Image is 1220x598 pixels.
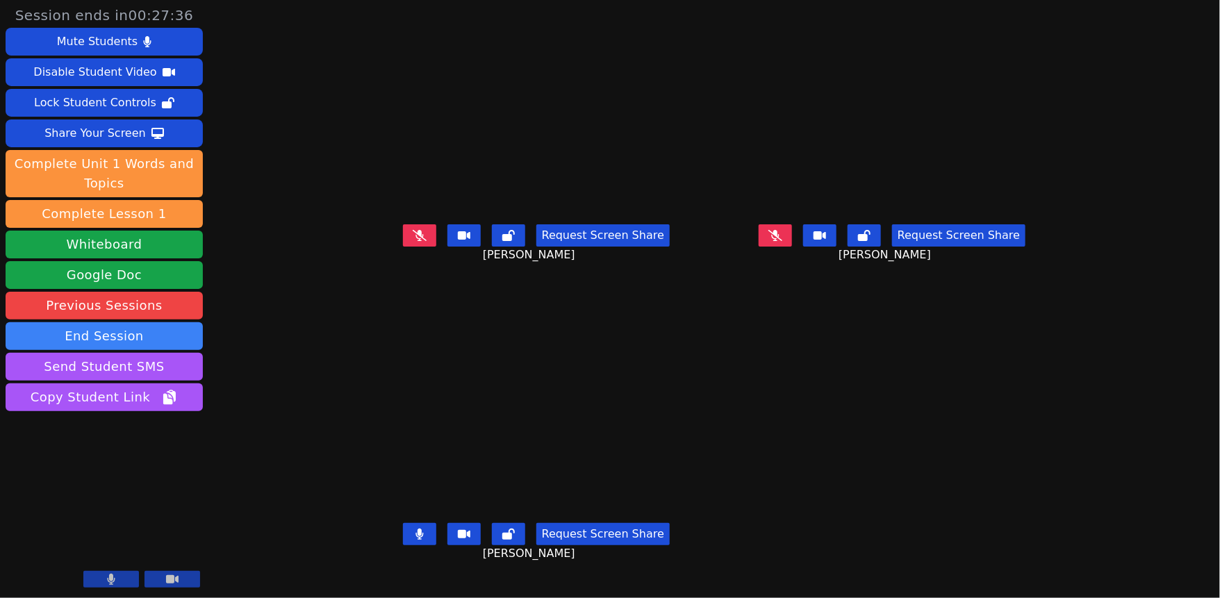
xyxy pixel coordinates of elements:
span: [PERSON_NAME] [839,247,934,263]
button: Request Screen Share [536,523,670,545]
button: Complete Unit 1 Words and Topics [6,150,203,197]
button: Mute Students [6,28,203,56]
span: [PERSON_NAME] [483,545,579,562]
div: Disable Student Video [33,61,156,83]
button: Request Screen Share [536,224,670,247]
button: End Session [6,322,203,350]
time: 00:27:36 [129,7,194,24]
button: Whiteboard [6,231,203,258]
div: Mute Students [57,31,138,53]
div: Share Your Screen [44,122,146,144]
a: Google Doc [6,261,203,289]
span: Session ends in [15,6,194,25]
a: Previous Sessions [6,292,203,319]
button: Share Your Screen [6,119,203,147]
button: Lock Student Controls [6,89,203,117]
button: Disable Student Video [6,58,203,86]
button: Complete Lesson 1 [6,200,203,228]
button: Send Student SMS [6,353,203,381]
span: [PERSON_NAME] [483,247,579,263]
div: Lock Student Controls [34,92,156,114]
button: Copy Student Link [6,383,203,411]
span: Copy Student Link [31,388,178,407]
button: Request Screen Share [892,224,1025,247]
